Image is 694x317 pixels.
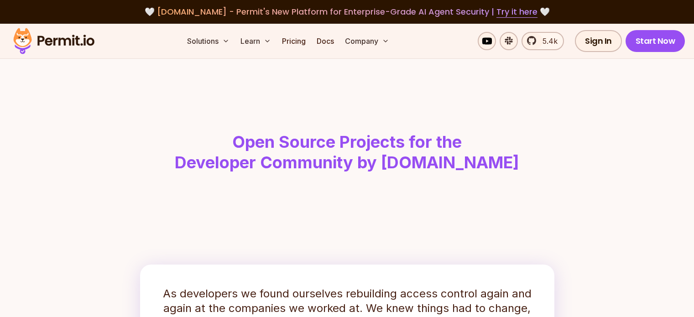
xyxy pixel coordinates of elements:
[278,32,309,50] a: Pricing
[522,32,564,50] a: 5.4k
[9,26,99,57] img: Permit logo
[341,32,393,50] button: Company
[22,5,672,18] div: 🤍 🤍
[237,32,275,50] button: Learn
[496,6,537,18] a: Try it here
[183,32,233,50] button: Solutions
[114,132,581,173] h1: Open Source Projects for the Developer Community by [DOMAIN_NAME]
[537,36,558,47] span: 5.4k
[157,6,537,17] span: [DOMAIN_NAME] - Permit's New Platform for Enterprise-Grade AI Agent Security |
[313,32,338,50] a: Docs
[575,30,622,52] a: Sign In
[626,30,685,52] a: Start Now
